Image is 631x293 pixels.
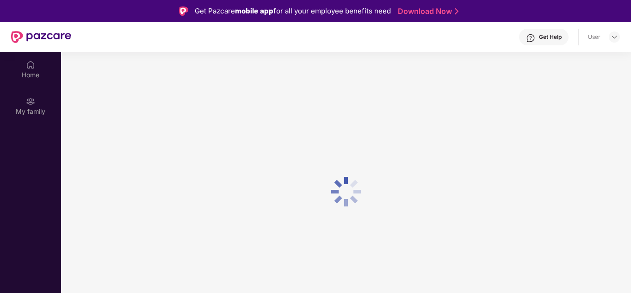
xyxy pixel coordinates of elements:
img: New Pazcare Logo [11,31,71,43]
img: svg+xml;base64,PHN2ZyBpZD0iSGVscC0zMngzMiIgeG1sbnM9Imh0dHA6Ly93d3cudzMub3JnLzIwMDAvc3ZnIiB3aWR0aD... [526,33,535,43]
strong: mobile app [235,6,273,15]
img: Stroke [455,6,458,16]
div: Get Help [539,33,562,41]
div: User [588,33,600,41]
img: svg+xml;base64,PHN2ZyBpZD0iSG9tZSIgeG1sbnM9Imh0dHA6Ly93d3cudzMub3JnLzIwMDAvc3ZnIiB3aWR0aD0iMjAiIG... [26,60,35,69]
img: svg+xml;base64,PHN2ZyBpZD0iRHJvcGRvd24tMzJ4MzIiIHhtbG5zPSJodHRwOi8vd3d3LnczLm9yZy8yMDAwL3N2ZyIgd2... [611,33,618,41]
img: Logo [179,6,188,16]
img: svg+xml;base64,PHN2ZyB3aWR0aD0iMjAiIGhlaWdodD0iMjAiIHZpZXdCb3g9IjAgMCAyMCAyMCIgZmlsbD0ibm9uZSIgeG... [26,97,35,106]
a: Download Now [398,6,456,16]
div: Get Pazcare for all your employee benefits need [195,6,391,17]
